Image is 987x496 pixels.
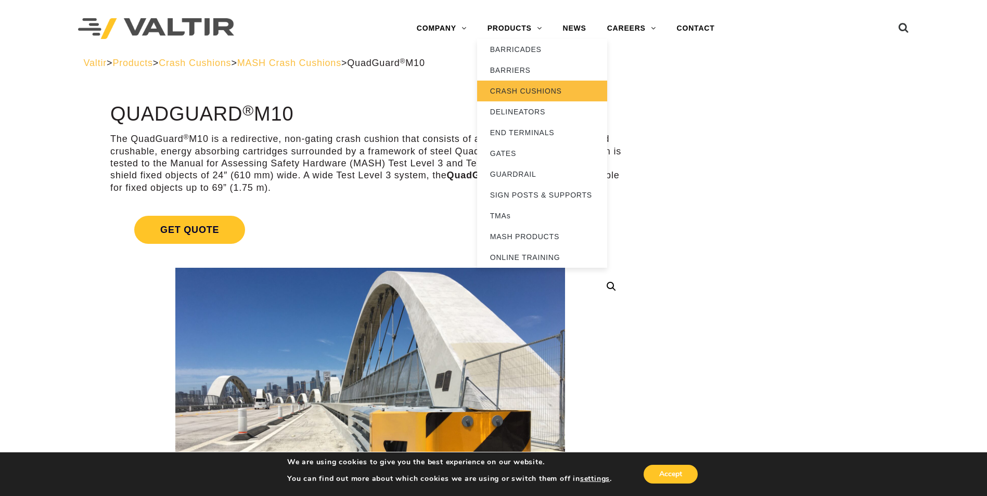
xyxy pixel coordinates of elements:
[406,18,477,39] a: COMPANY
[644,465,698,484] button: Accept
[84,58,107,68] a: Valtir
[477,226,607,247] a: MASH PRODUCTS
[477,185,607,205] a: SIGN POSTS & SUPPORTS
[477,81,607,101] a: CRASH CUSHIONS
[477,39,607,60] a: BARRICADES
[242,102,254,119] sup: ®
[78,18,234,40] img: Valtir
[237,58,341,68] a: MASH Crash Cushions
[477,122,607,143] a: END TERMINALS
[666,18,725,39] a: CONTACT
[400,57,406,65] sup: ®
[477,247,607,268] a: ONLINE TRAINING
[447,170,541,180] strong: QuadGuard M Wide
[134,216,245,244] span: Get Quote
[287,458,612,467] p: We are using cookies to give you the best experience on our website.
[477,60,607,81] a: BARRIERS
[477,101,607,122] a: DELINEATORS
[597,18,666,39] a: CAREERS
[84,57,904,69] div: > > > >
[477,18,553,39] a: PRODUCTS
[112,58,152,68] a: Products
[477,143,607,164] a: GATES
[580,474,610,484] button: settings
[477,205,607,226] a: TMAs
[553,18,597,39] a: NEWS
[110,203,630,256] a: Get Quote
[287,474,612,484] p: You can find out more about which cookies we are using or switch them off in .
[110,133,630,194] p: The QuadGuard M10 is a redirective, non-gating crash cushion that consists of an engineered steel...
[110,103,630,125] h1: QuadGuard M10
[159,58,231,68] a: Crash Cushions
[477,164,607,185] a: GUARDRAIL
[347,58,425,68] span: QuadGuard M10
[184,133,189,141] sup: ®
